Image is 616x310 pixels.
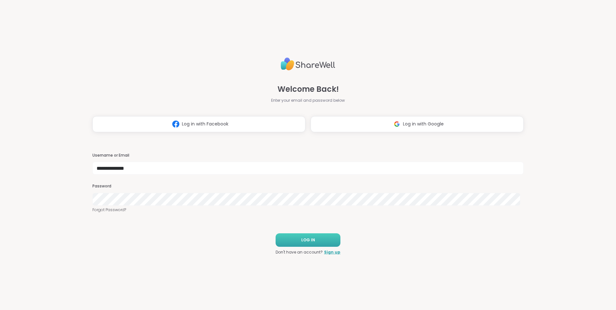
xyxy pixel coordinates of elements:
[92,207,524,213] a: Forgot Password?
[281,55,335,73] img: ShareWell Logo
[391,118,403,130] img: ShareWell Logomark
[301,237,315,243] span: LOG IN
[324,249,340,255] a: Sign up
[92,184,524,189] h3: Password
[92,153,524,158] h3: Username or Email
[182,121,228,127] span: Log in with Facebook
[170,118,182,130] img: ShareWell Logomark
[403,121,444,127] span: Log in with Google
[311,116,524,132] button: Log in with Google
[276,249,323,255] span: Don't have an account?
[271,98,345,103] span: Enter your email and password below
[276,233,340,247] button: LOG IN
[278,83,339,95] span: Welcome Back!
[92,116,305,132] button: Log in with Facebook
